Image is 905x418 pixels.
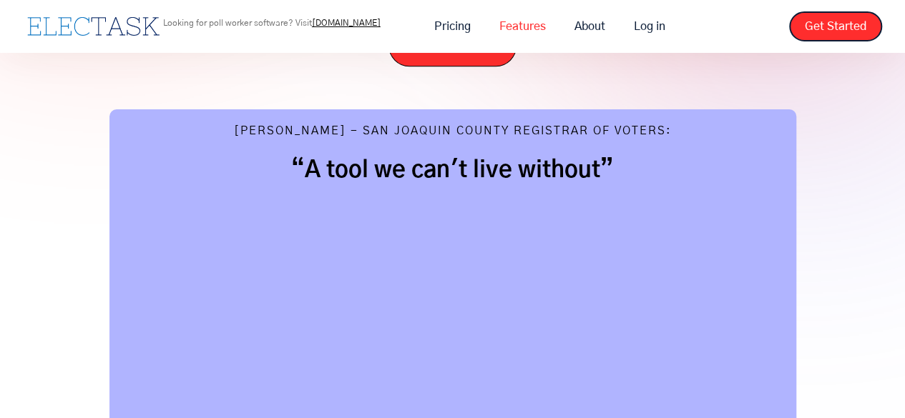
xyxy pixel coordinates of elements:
a: Log in [620,11,680,41]
p: Looking for poll worker software? Visit [163,19,381,27]
a: Get Started [789,11,882,41]
h2: “A tool we can't live without” [138,156,768,184]
a: [DOMAIN_NAME] [312,19,381,27]
a: About [560,11,620,41]
div: [PERSON_NAME] - San Joaquin County Registrar of Voters: [234,124,672,141]
a: Pricing [420,11,485,41]
a: home [24,14,163,39]
a: Features [485,11,560,41]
